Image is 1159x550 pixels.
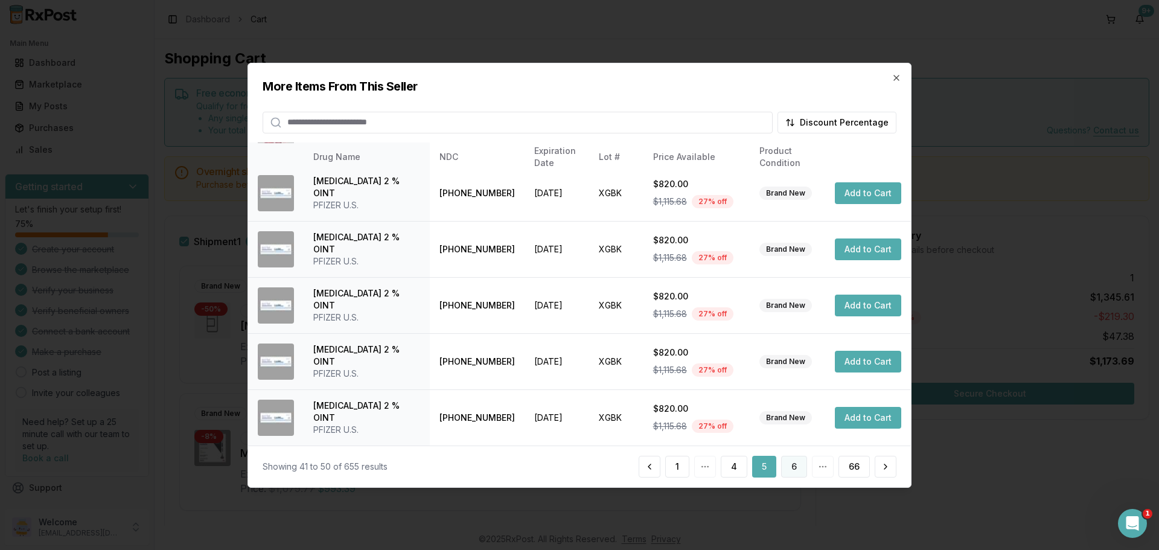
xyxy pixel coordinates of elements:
[258,231,294,267] img: Eucrisa 2 % OINT
[313,199,420,211] div: PFIZER U.S.
[430,221,525,277] td: [PHONE_NUMBER]
[525,142,589,171] th: Expiration Date
[258,400,294,436] img: Eucrisa 2 % OINT
[313,287,420,312] div: [MEDICAL_DATA] 2 % OINT
[589,221,643,277] td: XGBK
[835,351,901,373] button: Add to Cart
[750,142,825,171] th: Product Condition
[430,165,525,221] td: [PHONE_NUMBER]
[313,231,420,255] div: [MEDICAL_DATA] 2 % OINT
[1118,509,1147,538] iframe: Intercom live chat
[835,182,901,204] button: Add to Cart
[653,252,687,264] span: $1,115.68
[263,461,388,473] div: Showing 41 to 50 of 655 results
[430,142,525,171] th: NDC
[525,333,589,389] td: [DATE]
[653,364,687,376] span: $1,115.68
[653,290,740,302] div: $820.00
[653,234,740,246] div: $820.00
[589,142,643,171] th: Lot #
[258,175,294,211] img: Eucrisa 2 % OINT
[777,111,896,133] button: Discount Percentage
[525,221,589,277] td: [DATE]
[313,175,420,199] div: [MEDICAL_DATA] 2 % OINT
[692,307,733,321] div: 27 % off
[589,333,643,389] td: XGBK
[653,347,740,359] div: $820.00
[752,456,776,478] button: 5
[781,456,807,478] button: 6
[759,355,812,368] div: Brand New
[1143,509,1152,519] span: 1
[692,420,733,433] div: 27 % off
[313,255,420,267] div: PFIZER U.S.
[313,368,420,380] div: PFIZER U.S.
[525,389,589,446] td: [DATE]
[759,187,812,200] div: Brand New
[721,456,747,478] button: 4
[430,333,525,389] td: [PHONE_NUMBER]
[313,424,420,436] div: PFIZER U.S.
[835,407,901,429] button: Add to Cart
[643,142,750,171] th: Price Available
[589,165,643,221] td: XGBK
[313,312,420,324] div: PFIZER U.S.
[430,277,525,333] td: [PHONE_NUMBER]
[835,238,901,260] button: Add to Cart
[313,400,420,424] div: [MEDICAL_DATA] 2 % OINT
[430,389,525,446] td: [PHONE_NUMBER]
[800,116,889,128] span: Discount Percentage
[653,178,740,190] div: $820.00
[653,308,687,320] span: $1,115.68
[759,243,812,256] div: Brand New
[692,251,733,264] div: 27 % off
[653,196,687,208] span: $1,115.68
[263,77,896,94] h2: More Items From This Seller
[759,299,812,312] div: Brand New
[692,363,733,377] div: 27 % off
[258,344,294,380] img: Eucrisa 2 % OINT
[258,287,294,324] img: Eucrisa 2 % OINT
[525,165,589,221] td: [DATE]
[304,142,430,171] th: Drug Name
[835,295,901,316] button: Add to Cart
[653,403,740,415] div: $820.00
[589,389,643,446] td: XGBK
[525,277,589,333] td: [DATE]
[313,344,420,368] div: [MEDICAL_DATA] 2 % OINT
[589,277,643,333] td: XGBK
[838,456,870,478] button: 66
[692,195,733,208] div: 27 % off
[665,456,689,478] button: 1
[653,420,687,432] span: $1,115.68
[759,411,812,424] div: Brand New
